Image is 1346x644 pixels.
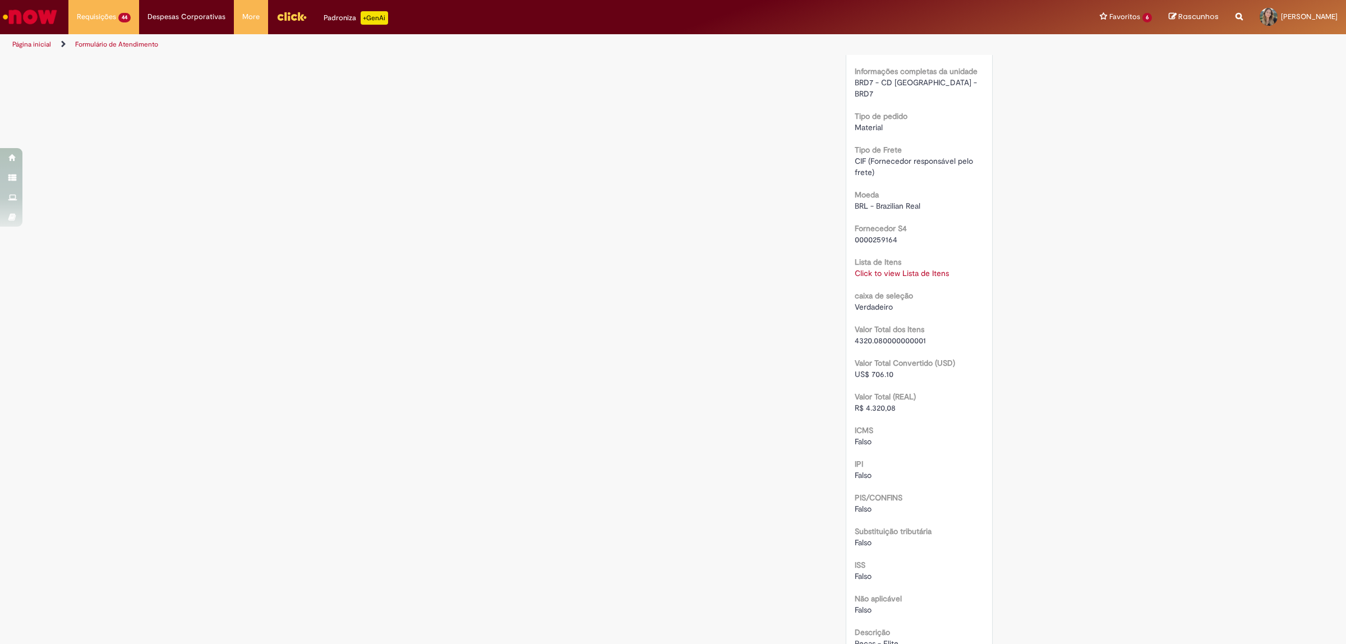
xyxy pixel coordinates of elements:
[147,11,225,22] span: Despesas Corporativas
[855,190,879,200] b: Moeda
[855,111,907,121] b: Tipo de pedido
[855,526,932,536] b: Substituição tributária
[855,145,902,155] b: Tipo de Frete
[324,11,388,25] div: Padroniza
[75,40,158,49] a: Formulário de Atendimento
[855,156,975,177] span: CIF (Fornecedor responsável pelo frete)
[855,77,979,99] span: BRD7 - CD [GEOGRAPHIC_DATA] - BRD7
[855,493,902,503] b: PIS/CONFINS
[855,335,926,346] span: 4320.080000000001
[855,537,872,548] span: Falso
[361,11,388,25] p: +GenAi
[855,627,890,637] b: Descrição
[855,470,872,480] span: Falso
[855,358,955,368] b: Valor Total Convertido (USD)
[855,268,949,278] a: Click to view Lista de Itens
[855,605,872,615] span: Falso
[855,459,863,469] b: IPI
[855,504,872,514] span: Falso
[1142,13,1152,22] span: 6
[1109,11,1140,22] span: Favoritos
[855,571,872,581] span: Falso
[855,403,896,413] span: R$ 4.320,08
[855,369,893,379] span: US$ 706.10
[855,234,897,245] span: 0000259164
[1281,12,1338,21] span: [PERSON_NAME]
[855,302,893,312] span: Verdadeiro
[855,594,902,604] b: Não aplicável
[12,40,51,49] a: Página inicial
[855,122,883,132] span: Material
[242,11,260,22] span: More
[855,201,920,211] span: BRL - Brazilian Real
[1178,11,1219,22] span: Rascunhos
[855,223,907,233] b: Fornecedor S4
[855,291,913,301] b: caixa de seleção
[855,324,924,334] b: Valor Total dos Itens
[855,257,901,267] b: Lista de Itens
[855,560,865,570] b: ISS
[1169,12,1219,22] a: Rascunhos
[855,436,872,447] span: Falso
[1,6,59,28] img: ServiceNow
[855,392,916,402] b: Valor Total (REAL)
[118,13,131,22] span: 44
[855,66,978,76] b: Informações completas da unidade
[8,34,889,55] ul: Trilhas de página
[276,8,307,25] img: click_logo_yellow_360x200.png
[855,425,873,435] b: ICMS
[77,11,116,22] span: Requisições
